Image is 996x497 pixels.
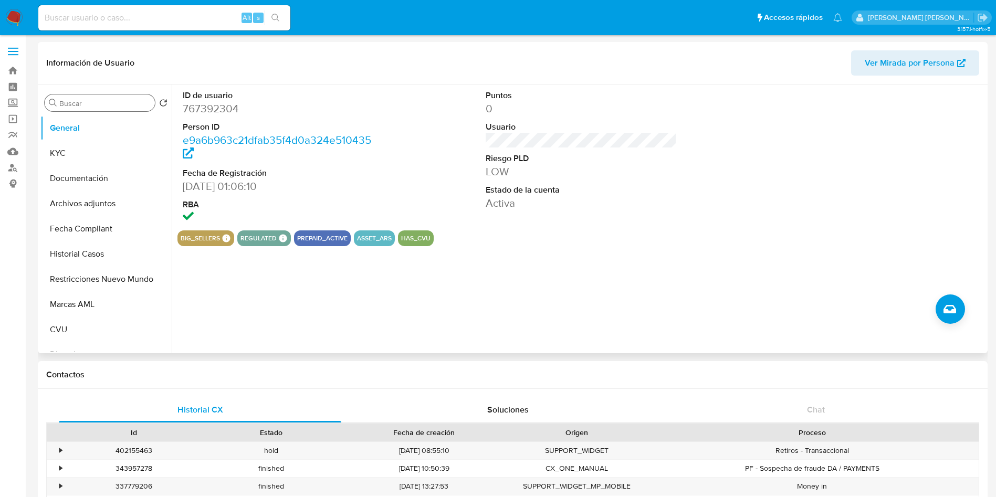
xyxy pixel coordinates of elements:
button: CVU [40,317,172,342]
dd: Activa [486,196,677,210]
button: Documentación [40,166,172,191]
span: Soluciones [487,404,529,416]
dd: 767392304 [183,101,374,116]
div: Retiros - Transaccional [646,442,979,459]
span: s [257,13,260,23]
button: Archivos adjuntos [40,191,172,216]
dd: [DATE] 01:06:10 [183,179,374,194]
button: Fecha Compliant [40,216,172,241]
button: Volver al orden por defecto [159,99,167,110]
button: Marcas AML [40,292,172,317]
div: • [59,463,62,473]
div: Money in [646,478,979,495]
dt: Riesgo PLD [486,153,677,164]
dd: LOW [486,164,677,179]
div: SUPPORT_WIDGET_MP_MOBILE [508,478,646,495]
div: Fecha de creación [348,427,501,438]
div: SUPPORT_WIDGET [508,442,646,459]
div: Id [72,427,195,438]
div: 337779206 [65,478,203,495]
button: has_cvu [401,236,431,240]
button: Direcciones [40,342,172,367]
div: finished [203,460,340,477]
div: 402155463 [65,442,203,459]
dt: Fecha de Registración [183,167,374,179]
span: Chat [807,404,825,416]
p: sandra.helbardt@mercadolibre.com [868,13,974,23]
div: [DATE] 10:50:39 [340,460,508,477]
dd: 0 [486,101,677,116]
div: Proceso [653,427,971,438]
dt: Puntos [486,90,677,101]
span: Historial CX [177,404,223,416]
a: Salir [977,12,988,23]
dt: Estado de la cuenta [486,184,677,196]
button: regulated [240,236,277,240]
h1: Información de Usuario [46,58,134,68]
dt: RBA [183,199,374,210]
span: Accesos rápidos [764,12,823,23]
button: Ver Mirada por Persona [851,50,979,76]
div: Origen [516,427,638,438]
dt: Usuario [486,121,677,133]
dt: ID de usuario [183,90,374,101]
div: finished [203,478,340,495]
button: Restricciones Nuevo Mundo [40,267,172,292]
input: Buscar usuario o caso... [38,11,290,25]
button: search-icon [265,10,286,25]
a: Notificaciones [833,13,842,22]
div: • [59,481,62,491]
div: • [59,446,62,456]
button: Buscar [49,99,57,107]
button: Historial Casos [40,241,172,267]
div: PF - Sospecha de fraude DA / PAYMENTS [646,460,979,477]
div: CX_ONE_MANUAL [508,460,646,477]
button: prepaid_active [297,236,348,240]
span: Alt [243,13,251,23]
div: hold [203,442,340,459]
div: [DATE] 13:27:53 [340,478,508,495]
span: Ver Mirada por Persona [865,50,955,76]
a: e9a6b963c21dfab35f4d0a324e510435 [183,132,371,162]
div: Estado [210,427,333,438]
input: Buscar [59,99,151,108]
button: asset_ars [357,236,392,240]
div: [DATE] 08:55:10 [340,442,508,459]
button: KYC [40,141,172,166]
h1: Contactos [46,369,979,380]
button: big_sellers [181,236,220,240]
dt: Person ID [183,121,374,133]
button: General [40,115,172,141]
div: 343957278 [65,460,203,477]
